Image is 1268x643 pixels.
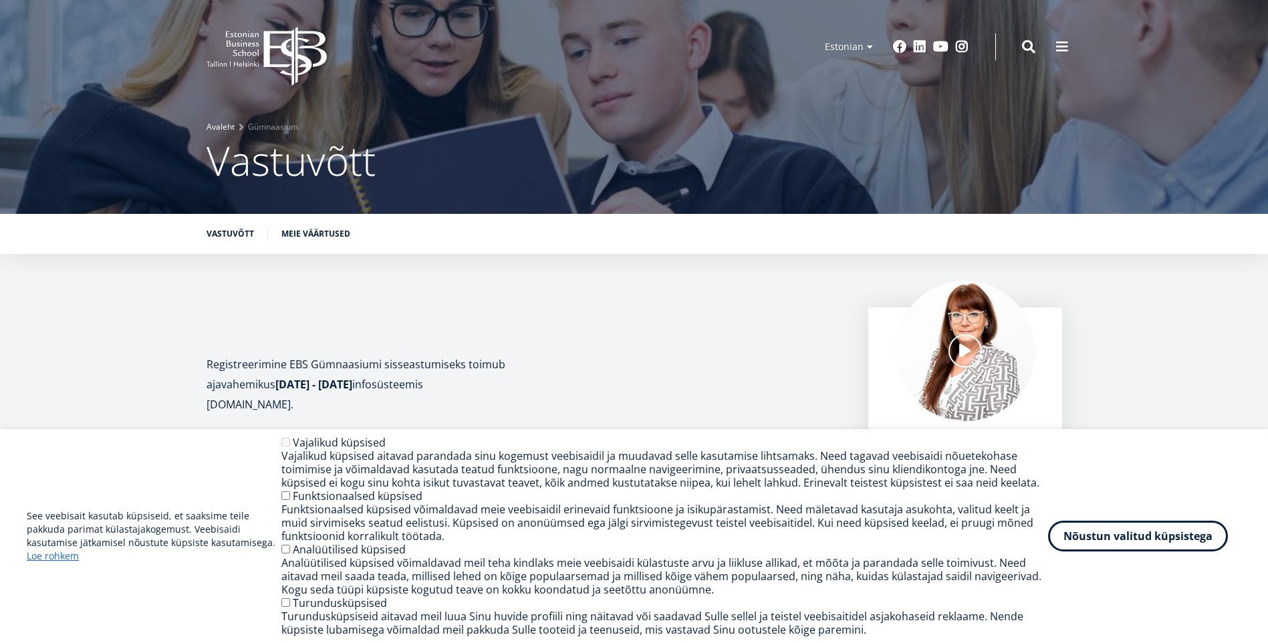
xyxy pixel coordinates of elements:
[15,221,203,233] span: Ettevõtlus ja rahvusvaheline kommunikatsioon
[248,120,298,134] a: Gümnaasium
[913,40,926,53] a: Linkedin
[933,40,948,53] a: Youtube
[281,449,1048,489] div: Vajalikud küpsised aitavad parandada sinu kogemust veebisaidil ja muudavad selle kasutamise lihts...
[293,435,386,450] label: Vajalikud küpsised
[281,503,1048,543] div: Funktsionaalsed küpsised võimaldavad meie veebisaidil erinevaid funktsioone ja isikupärastamist. ...
[281,556,1048,596] div: Analüütilised küpsised võimaldavad meil teha kindlaks meie veebisaidi külastuste arvu ja liikluse...
[955,40,969,53] a: Instagram
[3,186,12,195] input: Ettevõtlus ja digitehnoloogia
[15,186,129,198] span: Ettevõtlus ja digitehnoloogia
[27,549,79,563] a: Loe rohkem
[293,489,422,503] label: Funktsionaalsed küpsised
[318,1,378,13] span: Perekonnanimi
[3,221,12,230] input: Ettevõtlus ja rahvusvaheline kommunikatsioon
[281,610,1048,636] div: Turundusküpsiseid aitavad meil luua Sinu huvide profiili ning näitavad või saadavad Sulle sellel ...
[893,40,906,53] a: Facebook
[293,596,387,610] label: Turundusküpsised
[275,377,352,392] strong: [DATE] - [DATE]
[207,227,254,241] a: vastuvõtt
[3,204,12,213] input: Ettevõtlus ja Euroopa kultuurilugu
[207,354,511,414] p: Registreerimine EBS Gümnaasiumi sisseastumiseks toimub ajavahemikus infosüsteemis [DOMAIN_NAME].
[207,133,376,188] span: Vastuvõtt
[15,203,152,215] span: Ettevõtlus ja Euroopa kultuurilugu
[281,227,350,241] a: Meie väärtused
[207,120,235,134] a: Avaleht
[1048,521,1228,551] button: Nõustun valitud küpsistega
[27,509,281,563] p: See veebisait kasutab küpsiseid, et saaksime teile pakkuda parimat külastajakogemust. Veebisaidi ...
[293,542,406,557] label: Analüütilised küpsised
